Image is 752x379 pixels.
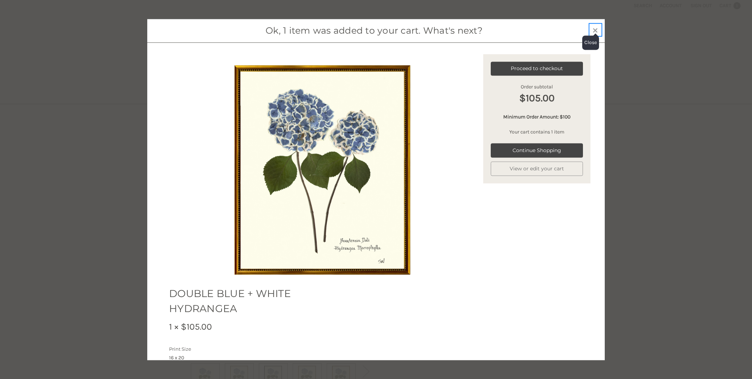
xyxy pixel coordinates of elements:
a: Continue Shopping [491,144,583,158]
h1: Ok, 1 item was added to your cart. What's next? [159,24,590,38]
strong: $105.00 [491,91,583,106]
p: Your cart contains 1 item [491,128,583,136]
a: Proceed to checkout [491,62,583,76]
div: 1 × $105.00 [169,320,292,334]
span: × [592,23,598,37]
dd: 16 x 20 [169,354,292,361]
h2: DOUBLE BLUE + WHITE HYDRANGEA [169,286,292,316]
div: Order subtotal [491,83,583,106]
img: DOUBLE BLUE + WHITE HYDRANGEA [234,54,410,286]
a: View or edit your cart [491,162,583,176]
p: Minimum Order Amount: $100 [491,113,583,121]
dt: Print Size [169,346,291,353]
